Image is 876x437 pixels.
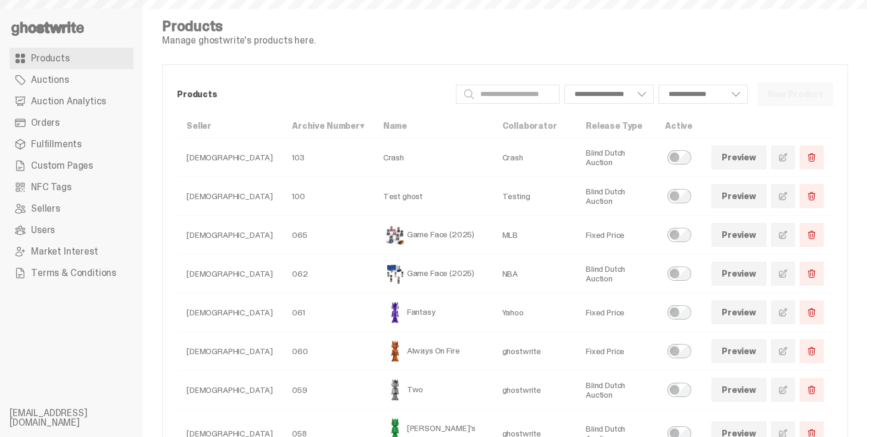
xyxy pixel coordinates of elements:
[383,262,407,286] img: Game Face (2025)
[712,145,766,169] a: Preview
[800,300,824,324] button: Delete Product
[31,75,69,85] span: Auctions
[292,120,364,131] a: Archive Number▾
[10,219,133,241] a: Users
[712,378,766,402] a: Preview
[177,371,282,410] td: [DEMOGRAPHIC_DATA]
[31,118,60,128] span: Orders
[31,247,98,256] span: Market Interest
[712,339,766,363] a: Preview
[31,225,55,235] span: Users
[493,177,576,216] td: Testing
[374,255,493,293] td: Game Face (2025)
[360,120,364,131] span: ▾
[10,134,133,155] a: Fulfillments
[493,216,576,255] td: MLB
[493,138,576,177] td: Crash
[10,112,133,134] a: Orders
[576,114,656,138] th: Release Type
[282,371,374,410] td: 059
[383,339,407,363] img: Always On Fire
[800,145,824,169] button: Delete Product
[374,332,493,371] td: Always On Fire
[177,293,282,332] td: [DEMOGRAPHIC_DATA]
[576,371,656,410] td: Blind Dutch Auction
[800,223,824,247] button: Delete Product
[282,138,374,177] td: 103
[800,339,824,363] button: Delete Product
[177,216,282,255] td: [DEMOGRAPHIC_DATA]
[712,300,766,324] a: Preview
[31,97,106,106] span: Auction Analytics
[374,177,493,216] td: Test ghost
[712,223,766,247] a: Preview
[162,36,316,45] p: Manage ghostwrite's products here.
[10,198,133,219] a: Sellers
[31,161,93,171] span: Custom Pages
[282,255,374,293] td: 062
[162,19,316,33] h4: Products
[493,255,576,293] td: NBA
[282,332,374,371] td: 060
[383,300,407,324] img: Fantasy
[10,69,133,91] a: Auctions
[31,268,116,278] span: Terms & Conditions
[10,91,133,112] a: Auction Analytics
[576,138,656,177] td: Blind Dutch Auction
[712,184,766,208] a: Preview
[800,262,824,286] button: Delete Product
[493,332,576,371] td: ghostwrite
[10,48,133,69] a: Products
[10,262,133,284] a: Terms & Conditions
[177,332,282,371] td: [DEMOGRAPHIC_DATA]
[576,293,656,332] td: Fixed Price
[374,138,493,177] td: Crash
[10,408,153,427] li: [EMAIL_ADDRESS][DOMAIN_NAME]
[383,378,407,402] img: Two
[31,182,72,192] span: NFC Tags
[800,378,824,402] button: Delete Product
[31,140,82,149] span: Fulfillments
[374,216,493,255] td: Game Face (2025)
[177,114,282,138] th: Seller
[576,332,656,371] td: Fixed Price
[665,120,692,131] a: Active
[493,371,576,410] td: ghostwrite
[712,262,766,286] a: Preview
[576,255,656,293] td: Blind Dutch Auction
[576,177,656,216] td: Blind Dutch Auction
[10,155,133,176] a: Custom Pages
[177,138,282,177] td: [DEMOGRAPHIC_DATA]
[31,204,60,213] span: Sellers
[177,255,282,293] td: [DEMOGRAPHIC_DATA]
[177,177,282,216] td: [DEMOGRAPHIC_DATA]
[282,293,374,332] td: 061
[374,371,493,410] td: Two
[374,293,493,332] td: Fantasy
[493,114,576,138] th: Collaborator
[282,177,374,216] td: 100
[10,241,133,262] a: Market Interest
[383,223,407,247] img: Game Face (2025)
[10,176,133,198] a: NFC Tags
[576,216,656,255] td: Fixed Price
[282,216,374,255] td: 065
[31,54,70,63] span: Products
[177,90,446,98] p: Products
[374,114,493,138] th: Name
[493,293,576,332] td: Yahoo
[800,184,824,208] button: Delete Product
